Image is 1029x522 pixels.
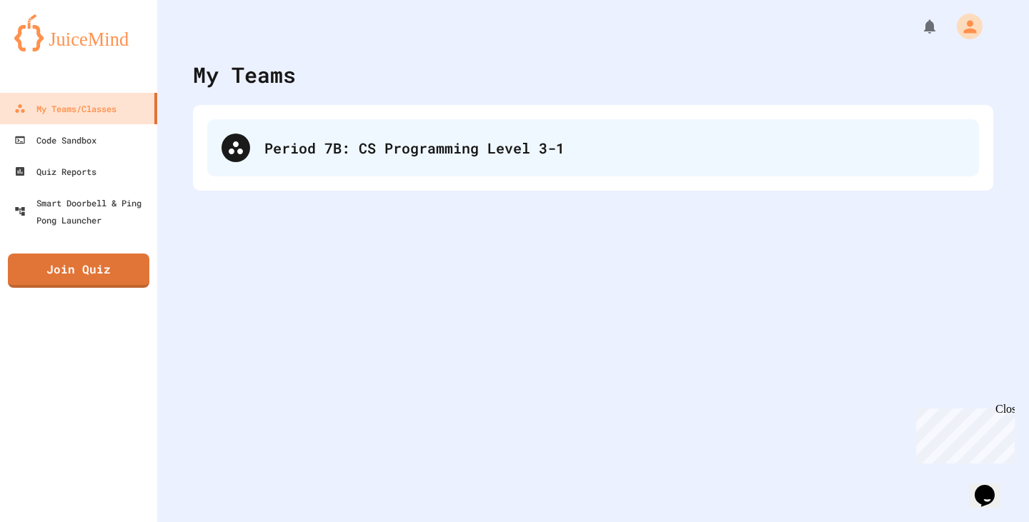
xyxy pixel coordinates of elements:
div: Period 7B: CS Programming Level 3-1 [264,137,965,159]
div: Period 7B: CS Programming Level 3-1 [207,119,979,176]
div: My Teams [193,59,296,91]
div: My Teams/Classes [14,100,116,117]
iframe: chat widget [910,403,1015,463]
a: Join Quiz [8,254,149,288]
div: Chat with us now!Close [6,6,99,91]
div: Smart Doorbell & Ping Pong Launcher [14,194,151,229]
div: Code Sandbox [14,131,96,149]
div: My Notifications [895,14,942,39]
div: My Account [942,10,986,43]
iframe: chat widget [969,465,1015,508]
img: logo-orange.svg [14,14,143,51]
div: Quiz Reports [14,163,96,180]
